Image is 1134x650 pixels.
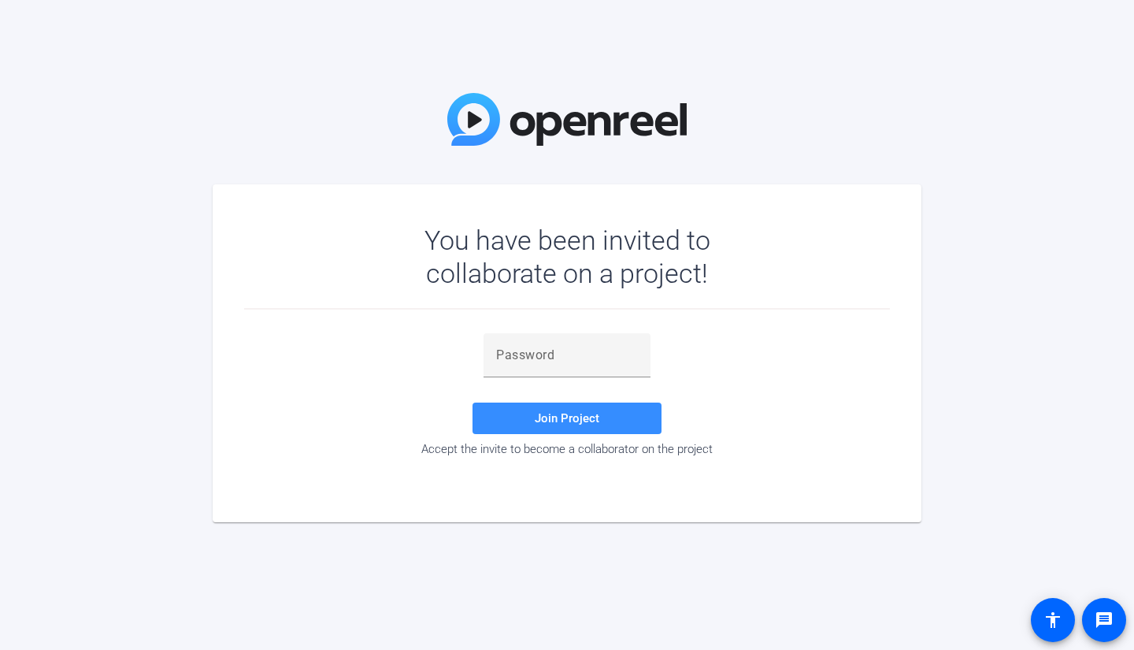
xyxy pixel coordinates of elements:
[472,403,661,434] button: Join Project
[1043,611,1062,630] mat-icon: accessibility
[447,93,687,146] img: OpenReel Logo
[244,442,890,456] div: Accept the invite to become a collaborator on the project
[496,346,638,365] input: Password
[379,224,756,290] div: You have been invited to collaborate on a project!
[1095,611,1114,630] mat-icon: message
[535,411,599,425] span: Join Project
